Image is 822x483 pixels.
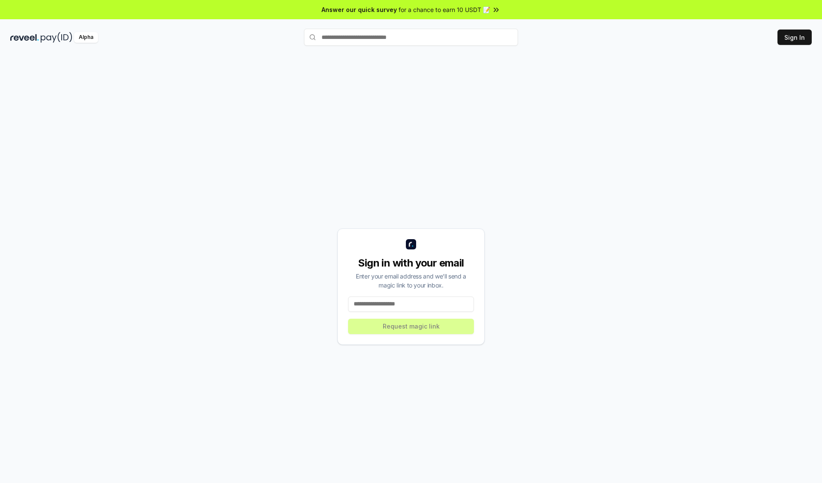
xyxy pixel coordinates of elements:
img: reveel_dark [10,32,39,43]
img: logo_small [406,239,416,249]
span: Answer our quick survey [322,5,397,14]
button: Sign In [777,30,812,45]
div: Enter your email address and we’ll send a magic link to your inbox. [348,272,474,290]
img: pay_id [41,32,72,43]
div: Sign in with your email [348,256,474,270]
div: Alpha [74,32,98,43]
span: for a chance to earn 10 USDT 📝 [399,5,490,14]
